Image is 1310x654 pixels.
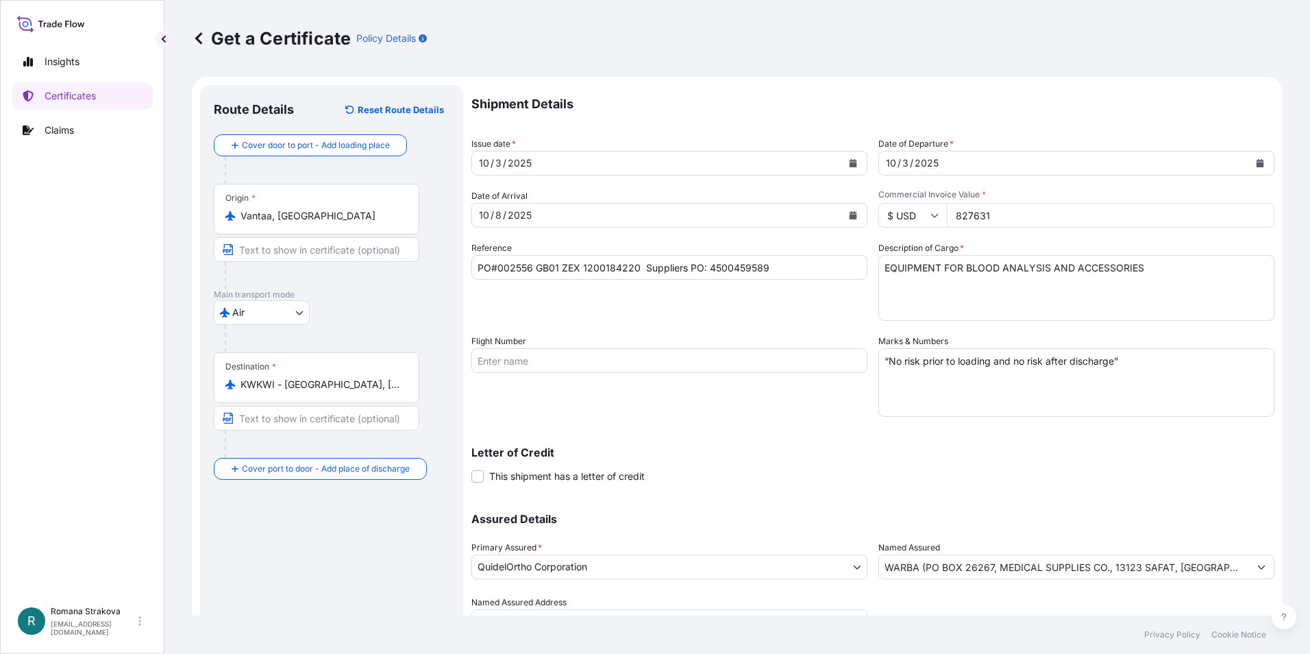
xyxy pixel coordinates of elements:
div: Origin [225,193,256,204]
p: Route Details [214,101,294,118]
div: / [503,155,506,171]
div: / [491,155,494,171]
p: Claims [45,123,74,137]
span: Commercial Invoice Value [878,189,1274,200]
a: Insights [12,48,153,75]
p: [EMAIL_ADDRESS][DOMAIN_NAME] [51,620,136,636]
div: / [898,155,901,171]
button: Calendar [1249,152,1271,174]
input: Text to appear on certificate [214,406,419,431]
span: Date of Departure [878,137,954,151]
p: Insights [45,55,79,69]
button: Show suggestions [1249,555,1274,579]
div: month, [478,155,491,171]
div: / [503,207,506,223]
span: QuidelOrtho Corporation [478,560,587,574]
label: Reference [471,241,512,255]
button: Cover door to port - Add loading place [214,134,407,156]
span: R [27,614,36,628]
div: / [910,155,913,171]
label: Description of Cargo [878,241,964,255]
a: Cookie Notice [1211,629,1266,640]
div: year, [506,155,533,171]
div: Destination [225,361,276,372]
button: Select transport [214,300,310,325]
span: Primary Assured [471,541,542,555]
label: Named Assured [878,541,940,555]
button: Reset Route Details [338,99,449,121]
p: Get a Certificate [192,27,351,49]
input: Enter amount [947,203,1274,228]
div: day, [494,155,503,171]
span: This shipment has a letter of credit [489,470,645,483]
span: Issue date [471,137,516,151]
input: Assured Name [879,555,1249,579]
p: Certificates [45,89,96,103]
p: Assured Details [471,513,1274,524]
p: Letter of Credit [471,447,1274,458]
input: Destination [240,378,402,391]
input: Text to appear on certificate [214,237,419,262]
div: year, [913,155,940,171]
p: Romana Strakova [51,606,136,617]
input: Origin [240,209,402,223]
div: day, [494,207,503,223]
button: Calendar [842,204,864,226]
p: Main transport mode [214,289,449,300]
p: Policy Details [356,32,416,45]
a: Privacy Policy [1144,629,1200,640]
p: Reset Route Details [358,103,444,117]
span: Date of Arrival [471,189,528,203]
button: QuidelOrtho Corporation [471,555,867,579]
div: year, [506,207,533,223]
div: month, [885,155,898,171]
p: Shipment Details [471,85,1274,123]
label: Named Assured Address [471,596,567,609]
span: Cover door to port - Add loading place [242,138,390,152]
a: Certificates [12,82,153,110]
div: day, [901,155,910,171]
span: Air [232,306,245,319]
span: Cover port to door - Add place of discharge [242,462,410,476]
button: Cover port to door - Add place of discharge [214,458,427,480]
a: Claims [12,117,153,144]
button: Calendar [842,152,864,174]
input: Enter booking reference [471,255,867,280]
input: Enter name [471,348,867,373]
label: Marks & Numbers [878,335,948,348]
div: month, [478,207,491,223]
div: / [491,207,494,223]
label: Flight Number [471,335,526,348]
